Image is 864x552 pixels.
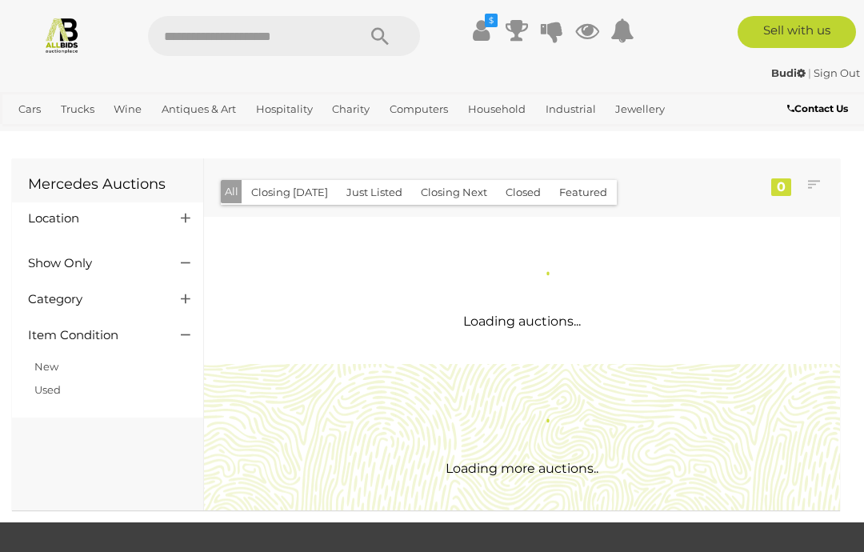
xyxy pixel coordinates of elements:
[539,96,602,122] a: Industrial
[34,383,61,396] a: Used
[28,293,157,306] h4: Category
[470,16,494,45] a: $
[738,16,857,48] a: Sell with us
[34,360,58,373] a: New
[446,461,598,476] span: Loading more auctions..
[326,96,376,122] a: Charity
[114,122,241,149] a: [GEOGRAPHIC_DATA]
[54,96,101,122] a: Trucks
[771,66,806,79] strong: Budi
[383,96,454,122] a: Computers
[28,329,157,342] h4: Item Condition
[62,122,108,149] a: Sports
[337,180,412,205] button: Just Listed
[107,96,148,122] a: Wine
[550,180,617,205] button: Featured
[462,96,532,122] a: Household
[43,16,81,54] img: Allbids.com.au
[496,180,550,205] button: Closed
[808,66,811,79] span: |
[340,16,420,56] button: Search
[771,178,791,196] div: 0
[463,314,581,329] span: Loading auctions...
[242,180,338,205] button: Closing [DATE]
[12,122,55,149] a: Office
[28,257,157,270] h4: Show Only
[787,102,848,114] b: Contact Us
[28,177,187,193] h1: Mercedes Auctions
[28,212,157,226] h4: Location
[155,96,242,122] a: Antiques & Art
[771,66,808,79] a: Budi
[814,66,860,79] a: Sign Out
[250,96,319,122] a: Hospitality
[12,96,47,122] a: Cars
[221,180,242,203] button: All
[609,96,671,122] a: Jewellery
[411,180,497,205] button: Closing Next
[787,100,852,118] a: Contact Us
[485,14,498,27] i: $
